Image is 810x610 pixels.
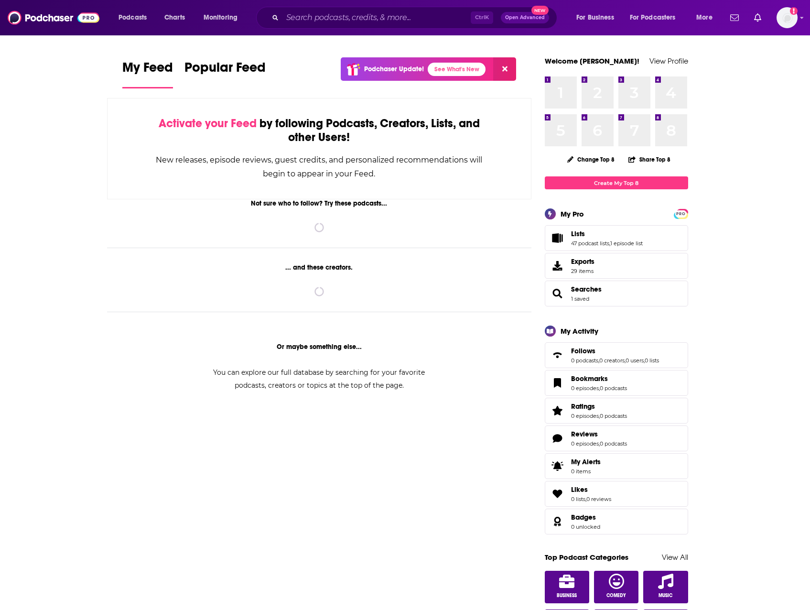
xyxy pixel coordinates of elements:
span: Lists [571,229,585,238]
div: New releases, episode reviews, guest credits, and personalized recommendations will begin to appe... [155,153,484,181]
a: Exports [545,253,688,279]
button: Show profile menu [777,7,798,28]
div: My Pro [561,209,584,218]
a: 1 episode list [610,240,643,247]
span: New [531,6,549,15]
span: Badges [571,513,596,522]
a: Badges [571,513,600,522]
a: 0 episodes [571,440,599,447]
button: open menu [690,10,724,25]
span: 0 items [571,468,601,475]
a: Business [545,571,590,603]
button: Change Top 8 [562,153,621,165]
div: My Activity [561,327,598,336]
span: Searches [545,281,688,306]
span: Badges [545,509,688,534]
span: Likes [571,485,588,494]
span: Reviews [571,430,598,438]
span: Follows [545,342,688,368]
span: , [609,240,610,247]
a: Follows [571,347,659,355]
div: Or maybe something else... [107,343,532,351]
a: Searches [548,287,567,300]
a: Bookmarks [571,374,627,383]
a: 0 creators [599,357,625,364]
a: My Feed [122,59,173,88]
a: Likes [571,485,611,494]
a: Create My Top 8 [545,176,688,189]
a: 0 users [626,357,644,364]
a: 0 episodes [571,413,599,419]
span: , [599,440,600,447]
a: Welcome [PERSON_NAME]! [545,56,639,65]
a: Reviews [548,432,567,445]
div: ... and these creators. [107,263,532,272]
span: Bookmarks [545,370,688,396]
button: open menu [624,10,690,25]
span: Ratings [545,398,688,424]
button: open menu [197,10,250,25]
a: Show notifications dropdown [726,10,743,26]
a: Badges [548,515,567,528]
a: PRO [675,210,687,217]
span: Music [659,593,672,599]
img: User Profile [777,7,798,28]
a: Searches [571,285,602,294]
span: Charts [164,11,185,24]
a: View All [662,553,688,562]
div: Not sure who to follow? Try these podcasts... [107,199,532,207]
a: Ratings [548,404,567,417]
a: Comedy [594,571,639,603]
span: , [644,357,645,364]
a: Top Podcast Categories [545,553,628,562]
span: Popular Feed [184,59,266,81]
a: 0 podcasts [600,440,627,447]
span: My Alerts [548,459,567,473]
span: Podcasts [119,11,147,24]
span: Logged in as ereardon [777,7,798,28]
a: Bookmarks [548,376,567,390]
a: Lists [548,231,567,245]
a: 0 episodes [571,385,599,392]
svg: Add a profile image [790,7,798,15]
span: , [585,496,586,502]
span: Ctrl K [471,11,493,24]
a: Charts [158,10,191,25]
span: For Business [576,11,614,24]
a: 0 unlocked [571,523,600,530]
span: Ratings [571,402,595,411]
a: 1 saved [571,295,589,302]
span: Comedy [606,593,626,599]
a: Music [643,571,688,603]
div: Search podcasts, credits, & more... [265,7,566,29]
a: View Profile [649,56,688,65]
span: Reviews [545,425,688,451]
span: Business [557,593,577,599]
span: Activate your Feed [159,116,257,131]
span: My Alerts [571,457,601,466]
span: Bookmarks [571,374,608,383]
span: Lists [545,225,688,251]
a: 47 podcast lists [571,240,609,247]
span: For Podcasters [630,11,676,24]
a: Ratings [571,402,627,411]
button: open menu [570,10,626,25]
a: Show notifications dropdown [750,10,765,26]
a: My Alerts [545,453,688,479]
p: Podchaser Update! [364,65,424,73]
a: Likes [548,487,567,501]
a: 0 lists [571,496,585,502]
span: Open Advanced [505,15,545,20]
a: Popular Feed [184,59,266,88]
span: , [599,413,600,419]
span: Follows [571,347,595,355]
img: Podchaser - Follow, Share and Rate Podcasts [8,9,99,27]
a: Follows [548,349,567,362]
a: 0 lists [645,357,659,364]
a: 0 podcasts [600,413,627,419]
button: open menu [112,10,159,25]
